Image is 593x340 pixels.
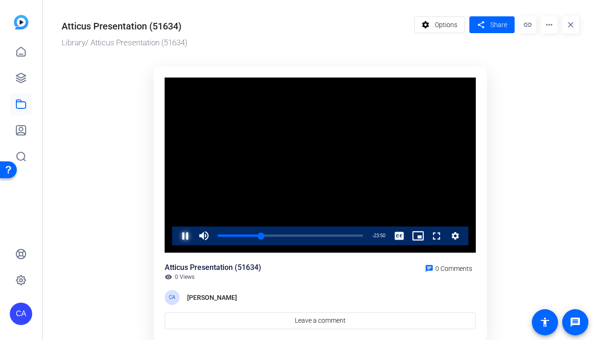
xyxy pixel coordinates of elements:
button: Picture-in-Picture [409,227,427,245]
span: - [372,233,374,238]
button: Share [469,16,515,33]
a: Leave a comment [165,312,476,329]
mat-icon: link [519,16,536,33]
div: CA [10,303,32,325]
a: Library [62,38,85,47]
span: 23:50 [374,233,385,238]
button: Options [414,16,465,33]
mat-icon: close [562,16,579,33]
div: Progress Bar [218,234,363,237]
div: / Atticus Presentation (51634) [62,37,410,49]
button: Captions [390,227,409,245]
div: Atticus Presentation (51634) [165,262,261,273]
button: Fullscreen [427,227,446,245]
a: 0 Comments [421,262,476,273]
div: [PERSON_NAME] [187,292,237,303]
mat-icon: more_horiz [541,16,558,33]
mat-icon: message [570,317,581,328]
mat-icon: visibility [165,273,172,281]
div: Atticus Presentation (51634) [62,19,181,33]
button: Mute [195,227,213,245]
mat-icon: chat [425,264,433,273]
span: Leave a comment [295,316,346,326]
mat-icon: share [475,19,487,31]
span: 0 Comments [435,265,472,272]
div: Video Player [165,78,476,253]
button: Pause [176,227,195,245]
span: Options [435,16,457,34]
div: CA [165,290,180,305]
mat-icon: settings [420,16,432,34]
img: blue-gradient.svg [14,15,28,29]
span: 0 Views [175,273,195,281]
span: Share [490,20,507,30]
mat-icon: accessibility [539,317,551,328]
